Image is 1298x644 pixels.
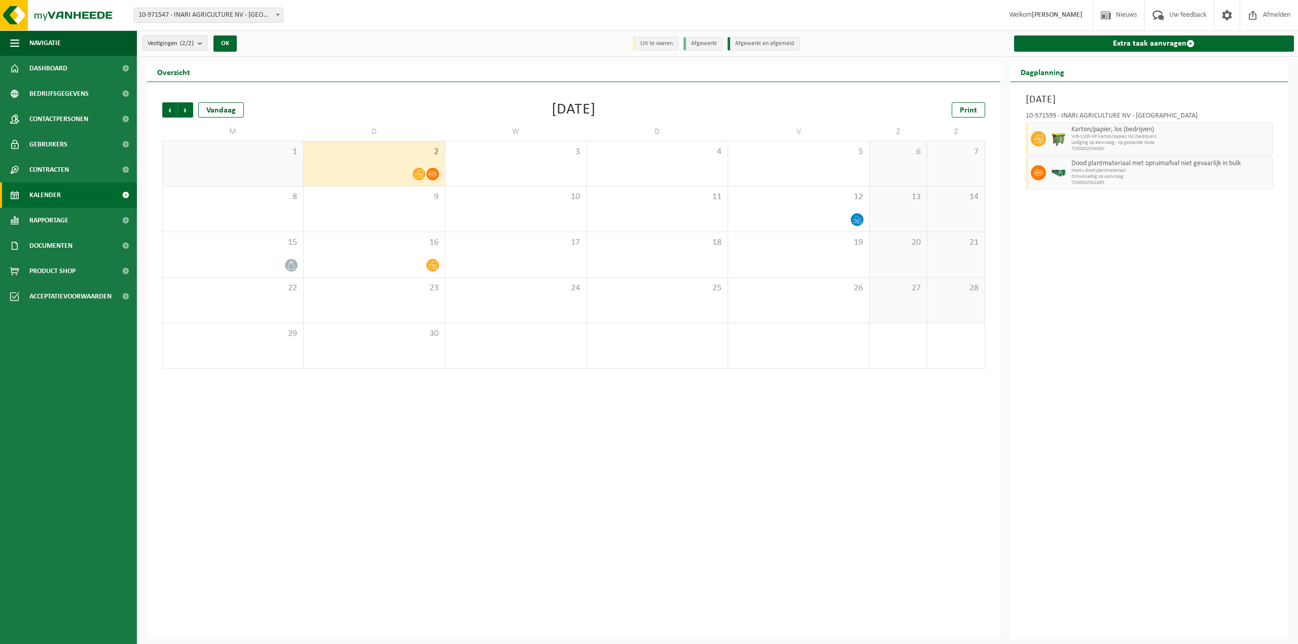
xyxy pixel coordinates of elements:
[134,8,283,23] span: 10-971547 - INARI AGRICULTURE NV - DEINZE
[733,146,864,158] span: 5
[927,123,985,141] td: Z
[168,283,298,294] span: 22
[1026,112,1273,123] div: 10-971599 - INARI AGRICULTURE NV - [GEOGRAPHIC_DATA]
[213,35,237,52] button: OK
[168,328,298,339] span: 29
[168,237,298,248] span: 15
[29,233,73,258] span: Documenten
[304,123,445,141] td: D
[29,30,61,56] span: Navigatie
[1071,140,1270,146] span: Lediging op aanvraag - op geplande route
[445,123,587,141] td: W
[1071,134,1270,140] span: WB-1100-HP karton/papier, los (bedrijven)
[875,146,922,158] span: 6
[592,283,723,294] span: 25
[198,102,244,118] div: Vandaag
[875,283,922,294] span: 27
[142,35,207,51] button: Vestigingen(2/2)
[148,36,194,51] span: Vestigingen
[733,192,864,203] span: 12
[1071,168,1270,174] span: Hookx dood plantmateriaal
[450,237,581,248] span: 17
[683,37,723,51] li: Afgewerkt
[587,123,728,141] td: D
[29,106,88,132] span: Contactpersonen
[1071,174,1270,180] span: Omwisseling op aanvraag
[29,258,76,284] span: Product Shop
[733,283,864,294] span: 26
[309,237,440,248] span: 16
[552,102,596,118] div: [DATE]
[1032,11,1083,19] strong: [PERSON_NAME]
[952,102,985,118] a: Print
[875,192,922,203] span: 13
[29,157,69,182] span: Contracten
[870,123,927,141] td: Z
[29,132,67,157] span: Gebruikers
[960,106,977,115] span: Print
[932,237,980,248] span: 21
[875,237,922,248] span: 20
[162,102,177,118] span: Vorige
[450,192,581,203] span: 10
[1071,146,1270,152] span: T250002534560
[592,237,723,248] span: 18
[5,622,169,644] iframe: chat widget
[168,146,298,158] span: 1
[1071,126,1270,134] span: Karton/papier, los (bedrijven)
[309,283,440,294] span: 23
[309,146,440,158] span: 2
[633,37,678,51] li: Uit te voeren
[1014,35,1294,52] a: Extra taak aanvragen
[178,102,193,118] span: Volgende
[309,328,440,339] span: 30
[1051,131,1066,146] img: WB-1100-HPE-GN-50
[1051,169,1066,177] img: HK-RS-14-GN-00
[592,146,723,158] span: 4
[147,62,200,82] h2: Overzicht
[162,123,304,141] td: M
[592,192,723,203] span: 11
[309,192,440,203] span: 9
[29,182,61,208] span: Kalender
[932,192,980,203] span: 14
[168,192,298,203] span: 8
[1011,62,1074,82] h2: Dagplanning
[29,208,68,233] span: Rapportage
[180,40,194,47] count: (2/2)
[29,284,112,309] span: Acceptatievoorwaarden
[1071,180,1270,186] span: T250002501895
[1071,160,1270,168] span: Dood plantmateriaal met opruimafval niet gevaarlijk in bulk
[1026,92,1273,107] h3: [DATE]
[728,123,870,141] td: V
[450,146,581,158] span: 3
[134,8,283,22] span: 10-971547 - INARI AGRICULTURE NV - DEINZE
[29,56,67,81] span: Dashboard
[733,237,864,248] span: 19
[932,283,980,294] span: 28
[932,146,980,158] span: 7
[450,283,581,294] span: 24
[728,37,800,51] li: Afgewerkt en afgemeld
[29,81,89,106] span: Bedrijfsgegevens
